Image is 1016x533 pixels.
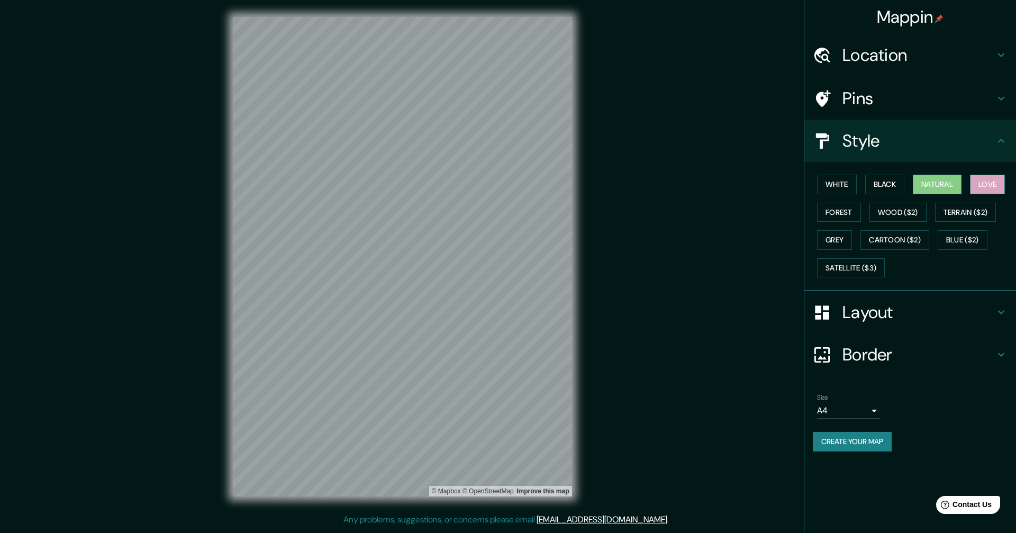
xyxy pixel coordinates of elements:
div: Pins [804,77,1016,120]
button: White [817,175,857,194]
button: Black [865,175,905,194]
div: . [669,513,670,526]
button: Cartoon ($2) [860,230,929,250]
a: [EMAIL_ADDRESS][DOMAIN_NAME] [537,514,667,525]
button: Terrain ($2) [935,203,996,222]
h4: Location [842,44,995,66]
a: Mapbox [432,487,461,495]
button: Satellite ($3) [817,258,885,278]
div: Location [804,34,1016,76]
button: Love [970,175,1005,194]
button: Grey [817,230,852,250]
button: Wood ($2) [869,203,927,222]
iframe: Help widget launcher [922,492,1004,521]
h4: Layout [842,302,995,323]
div: Border [804,333,1016,376]
div: A4 [817,402,881,419]
h4: Pins [842,88,995,109]
a: OpenStreetMap [462,487,514,495]
div: . [670,513,673,526]
p: Any problems, suggestions, or concerns please email . [343,513,669,526]
h4: Border [842,344,995,365]
button: Natural [913,175,961,194]
div: Layout [804,291,1016,333]
button: Forest [817,203,861,222]
label: Size [817,393,828,402]
canvas: Map [233,17,572,496]
button: Blue ($2) [938,230,987,250]
a: Map feedback [516,487,569,495]
h4: Mappin [877,6,944,28]
img: pin-icon.png [935,14,944,23]
h4: Style [842,130,995,151]
div: Style [804,120,1016,162]
button: Create your map [813,432,892,451]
